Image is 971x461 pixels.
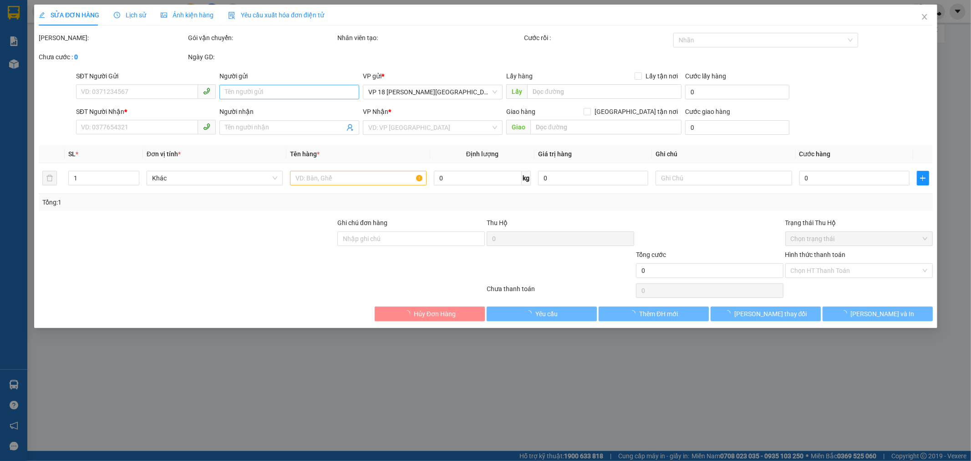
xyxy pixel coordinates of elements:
span: loading [629,310,639,317]
span: Lấy [506,84,527,99]
div: Trạng thái Thu Hộ [785,218,932,228]
span: Giá trị hàng [538,150,572,158]
span: phone [203,123,210,130]
span: Hủy Đơn Hàng [413,309,455,319]
span: VP 18 Nguyễn Thái Bình - Quận 1 [368,85,497,99]
div: Người gửi [219,71,359,81]
span: [PERSON_NAME] và In [850,309,914,319]
div: Ngày GD: [188,52,336,62]
div: [PERSON_NAME]: [39,33,186,43]
button: Close [911,5,937,30]
div: SĐT Người Gửi [76,71,216,81]
span: [PERSON_NAME] thay đổi [734,309,807,319]
button: Hủy Đơn Hàng [375,307,485,321]
span: SL [68,150,76,158]
button: [PERSON_NAME] và In [822,307,932,321]
input: Dọc đường [527,84,681,99]
span: plus [917,174,928,182]
div: Cước rồi : [524,33,671,43]
img: icon [228,12,235,19]
input: Ghi chú đơn hàng [337,231,485,246]
span: [GEOGRAPHIC_DATA] tận nơi [591,107,681,117]
button: Yêu cầu [487,307,597,321]
span: Thêm ĐH mới [639,309,678,319]
input: Cước giao hàng [685,120,789,135]
span: user-add [346,124,354,131]
span: Lấy hàng [506,72,532,80]
span: VP Nhận [363,108,388,115]
span: clock-circle [114,12,120,18]
span: Chọn trạng thái [790,232,927,246]
span: loading [403,310,413,317]
label: Hình thức thanh toán [785,251,845,258]
th: Ghi chú [652,145,795,163]
div: Người nhận [219,107,359,117]
button: Thêm ĐH mới [598,307,708,321]
input: Cước lấy hàng [685,85,789,99]
span: Yêu cầu xuất hóa đơn điện tử [228,11,324,19]
span: Yêu cầu [535,309,558,319]
span: Định lượng [466,150,498,158]
span: Tổng cước [635,251,666,258]
span: Lấy tận nơi [642,71,681,81]
div: Tổng: 1 [42,197,375,207]
label: Cước giao hàng [685,108,730,115]
span: phone [203,87,210,95]
span: Cước hàng [799,150,830,158]
div: Nhân viên tạo: [337,33,522,43]
span: loading [840,310,850,317]
span: loading [724,310,734,317]
div: Gói vận chuyển: [188,33,336,43]
span: loading [525,310,535,317]
input: Dọc đường [530,120,681,134]
span: Giao [506,120,530,134]
span: SỬA ĐƠN HÀNG [39,11,99,19]
button: plus [916,171,929,185]
div: VP gửi [363,71,503,81]
span: close [920,13,928,20]
button: [PERSON_NAME] thay đổi [710,307,820,321]
span: Thu Hộ [486,219,507,226]
div: Chưa cước : [39,52,186,62]
span: edit [39,12,45,18]
span: Giao hàng [506,108,535,115]
div: SĐT Người Nhận [76,107,216,117]
input: Ghi Chú [656,171,792,185]
button: delete [42,171,57,185]
span: Khác [152,171,277,185]
span: Ảnh kiện hàng [161,11,214,19]
label: Cước lấy hàng [685,72,726,80]
b: 0 [74,53,78,61]
span: Đơn vị tính [147,150,181,158]
input: VD: Bàn, Ghế [290,171,426,185]
span: kg [522,171,531,185]
div: Chưa thanh toán [486,284,635,300]
span: Tên hàng [290,150,320,158]
label: Ghi chú đơn hàng [337,219,387,226]
span: picture [161,12,167,18]
span: Lịch sử [114,11,146,19]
